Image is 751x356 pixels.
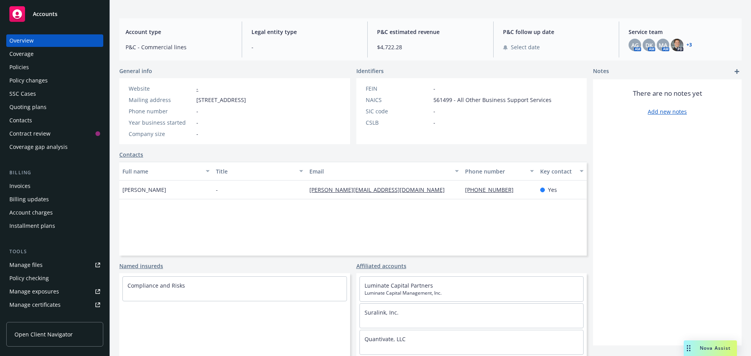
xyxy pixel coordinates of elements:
[252,28,358,36] span: Legal entity type
[119,67,152,75] span: General info
[122,186,166,194] span: [PERSON_NAME]
[365,282,433,289] a: Luminate Capital Partners
[6,180,103,192] a: Invoices
[540,167,575,175] div: Key contact
[9,61,29,73] div: Policies
[9,299,61,311] div: Manage certificates
[9,180,31,192] div: Invoices
[6,312,103,324] a: Manage BORs
[6,3,103,25] a: Accounts
[9,114,32,127] div: Contacts
[6,34,103,47] a: Overview
[6,61,103,73] a: Policies
[196,85,198,92] a: -
[6,193,103,206] a: Billing updates
[9,312,46,324] div: Manage BORs
[365,335,406,343] a: Quantivate, LLC
[366,84,430,93] div: FEIN
[671,39,683,51] img: photo
[9,220,55,232] div: Installment plans
[6,259,103,271] a: Manage files
[633,89,702,98] span: There are no notes yet
[126,28,232,36] span: Account type
[377,28,484,36] span: P&C estimated revenue
[119,162,213,181] button: Full name
[462,162,537,181] button: Phone number
[629,28,735,36] span: Service team
[366,107,430,115] div: SIC code
[6,48,103,60] a: Coverage
[6,101,103,113] a: Quoting plans
[631,41,639,49] span: AG
[216,167,295,175] div: Title
[365,290,579,297] span: Luminate Capital Management, Inc.
[700,345,731,351] span: Nova Assist
[6,88,103,100] a: SSC Cases
[196,107,198,115] span: -
[659,41,667,49] span: MA
[356,262,406,270] a: Affiliated accounts
[6,248,103,256] div: Tools
[6,74,103,87] a: Policy changes
[366,96,430,104] div: NAICS
[128,282,185,289] a: Compliance and Risks
[126,43,232,51] span: P&C - Commercial lines
[9,259,43,271] div: Manage files
[9,193,49,206] div: Billing updates
[645,41,653,49] span: DK
[684,340,694,356] div: Drag to move
[129,107,193,115] div: Phone number
[216,186,218,194] span: -
[365,309,399,316] a: Suralink, Inc.
[119,262,163,270] a: Named insureds
[732,67,742,76] a: add
[433,107,435,115] span: -
[9,272,49,284] div: Policy checking
[648,107,687,116] a: Add new notes
[9,127,50,140] div: Contract review
[119,150,143,159] a: Contacts
[684,340,737,356] button: Nova Assist
[196,118,198,127] span: -
[309,186,451,193] a: [PERSON_NAME][EMAIL_ADDRESS][DOMAIN_NAME]
[686,43,692,47] a: +3
[593,67,609,76] span: Notes
[6,169,103,177] div: Billing
[465,186,520,193] a: [PHONE_NUMBER]
[196,96,246,104] span: [STREET_ADDRESS]
[14,330,73,338] span: Open Client Navigator
[129,130,193,138] div: Company size
[213,162,306,181] button: Title
[356,67,384,75] span: Identifiers
[9,206,53,219] div: Account charges
[129,118,193,127] div: Year business started
[6,206,103,219] a: Account charges
[9,88,36,100] div: SSC Cases
[511,43,540,51] span: Select date
[433,84,435,93] span: -
[252,43,358,51] span: -
[9,285,59,298] div: Manage exposures
[6,299,103,311] a: Manage certificates
[537,162,587,181] button: Key contact
[548,186,557,194] span: Yes
[6,272,103,284] a: Policy checking
[6,141,103,153] a: Coverage gap analysis
[433,118,435,127] span: -
[9,101,47,113] div: Quoting plans
[122,167,201,175] div: Full name
[33,11,57,17] span: Accounts
[6,127,103,140] a: Contract review
[309,167,450,175] div: Email
[465,167,525,175] div: Phone number
[9,48,34,60] div: Coverage
[9,74,48,87] div: Policy changes
[129,96,193,104] div: Mailing address
[6,114,103,127] a: Contacts
[6,220,103,232] a: Installment plans
[6,285,103,298] a: Manage exposures
[503,28,610,36] span: P&C follow up date
[129,84,193,93] div: Website
[9,34,34,47] div: Overview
